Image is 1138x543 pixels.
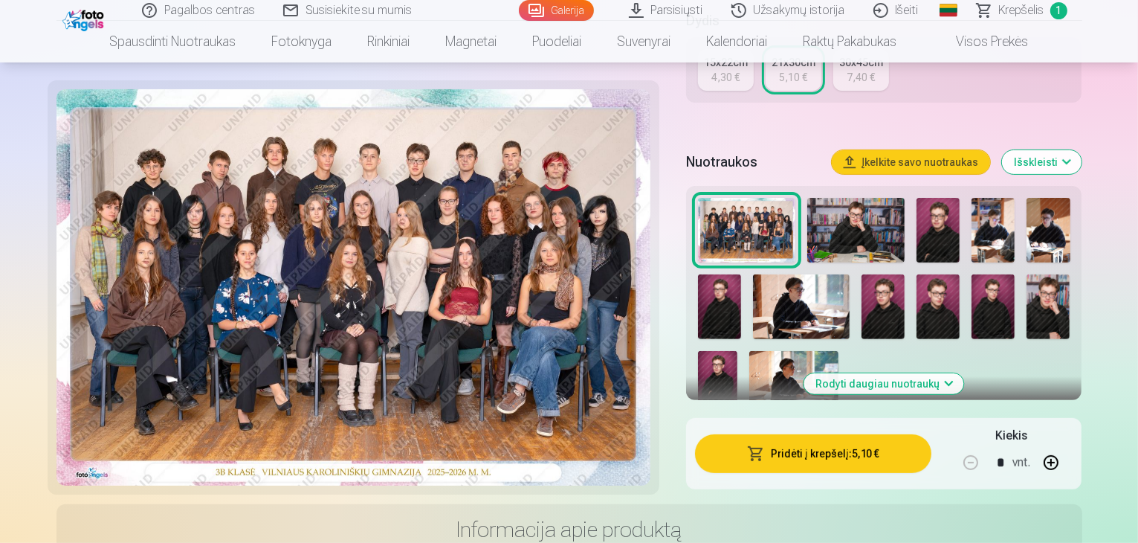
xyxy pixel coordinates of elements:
[68,516,1070,543] h3: Informacija apie produktą
[689,21,786,62] a: Kalendoriai
[515,21,600,62] a: Puodeliai
[62,6,108,31] img: /fa2
[832,150,990,174] button: Įkelkite savo nuotraukas
[779,70,807,85] div: 5,10 €
[833,49,889,91] a: 30x45cm7,40 €
[1002,150,1082,174] button: Išskleisti
[254,21,350,62] a: Fotoknyga
[1050,2,1067,19] span: 1
[92,21,254,62] a: Spausdinti nuotraukas
[766,49,821,91] a: 21x30cm5,10 €
[695,434,932,473] button: Pridėti į krepšelį:5,10 €
[847,70,875,85] div: 7,40 €
[995,427,1027,445] h5: Kiekis
[698,49,754,91] a: 15x22cm4,30 €
[786,21,915,62] a: Raktų pakabukas
[711,70,740,85] div: 4,30 €
[1012,445,1030,481] div: vnt.
[600,21,689,62] a: Suvenyrai
[686,152,821,173] h5: Nuotraukos
[350,21,428,62] a: Rinkiniai
[804,373,964,394] button: Rodyti daugiau nuotraukų
[915,21,1047,62] a: Visos prekės
[428,21,515,62] a: Magnetai
[999,1,1044,19] span: Krepšelis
